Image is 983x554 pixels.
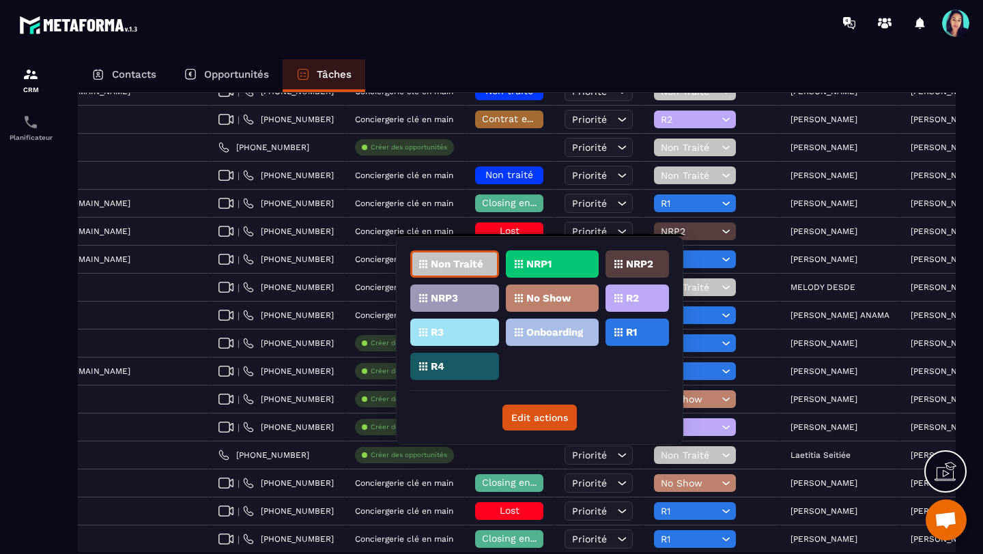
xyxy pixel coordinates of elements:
[911,422,978,432] p: [PERSON_NAME]
[371,366,447,376] p: Créer des opportunités
[790,394,857,404] p: [PERSON_NAME]
[572,226,607,237] span: Priorité
[243,422,334,433] a: [PHONE_NUMBER]
[355,478,453,488] p: Conciergerie clé en main
[3,86,58,93] p: CRM
[317,68,352,81] p: Tâches
[661,114,718,125] span: R2
[572,114,607,125] span: Priorité
[572,198,607,209] span: Priorité
[204,68,269,81] p: Opportunités
[790,227,857,236] p: [PERSON_NAME]
[238,422,240,433] span: |
[238,115,240,125] span: |
[482,533,560,544] span: Closing en cours
[572,450,607,461] span: Priorité
[661,422,718,433] span: R2
[911,534,978,544] p: [PERSON_NAME]
[238,534,240,544] span: |
[661,366,718,377] span: R1
[911,171,978,180] p: [PERSON_NAME]
[371,422,447,432] p: Créer des opportunités
[502,405,577,431] button: Edit actions
[243,226,334,237] a: [PHONE_NUMBER]
[218,450,309,461] a: [PHONE_NUMBER]
[238,199,240,209] span: |
[355,534,453,544] p: Conciergerie clé en main
[626,259,653,269] p: NRP2
[243,170,334,181] a: [PHONE_NUMBER]
[23,66,39,83] img: formation
[661,170,718,181] span: Non Traité
[911,254,978,264] p: [PERSON_NAME]
[661,198,718,209] span: R1
[355,171,453,180] p: Conciergerie clé en main
[661,506,718,516] span: R1
[485,169,533,180] span: Non traité
[911,366,978,376] p: [PERSON_NAME]
[911,338,978,348] p: [PERSON_NAME]
[170,59,283,92] a: Opportunités
[431,259,483,269] p: Non Traité
[661,394,718,405] span: No Show
[238,394,240,405] span: |
[911,143,978,152] p: [PERSON_NAME]
[3,104,58,151] a: schedulerschedulerPlanificateur
[626,293,639,303] p: R2
[661,282,718,293] span: Non Traité
[238,171,240,181] span: |
[500,505,519,516] span: Lost
[572,506,607,516] span: Priorité
[911,115,978,124] p: [PERSON_NAME]
[355,282,453,292] p: Conciergerie clé en main
[3,56,58,104] a: formationformationCRM
[243,310,334,321] a: [PHONE_NUMBER]
[431,327,444,337] p: R3
[431,293,458,303] p: NRP3
[243,506,334,516] a: [PHONE_NUMBER]
[661,534,718,544] span: R1
[243,114,334,125] a: [PHONE_NUMBER]
[661,142,718,153] span: Non Traité
[355,115,453,124] p: Conciergerie clé en main
[355,506,453,516] p: Conciergerie clé en main
[926,499,967,540] div: Ouvrir le chat
[500,225,519,236] span: Lost
[355,254,453,264] p: Conciergerie clé en main
[355,227,453,236] p: Conciergerie clé en main
[482,477,560,488] span: Closing en cours
[790,422,857,432] p: [PERSON_NAME]
[243,198,334,209] a: [PHONE_NUMBER]
[526,293,571,303] p: No Show
[243,254,334,265] a: [PHONE_NUMBER]
[790,171,857,180] p: [PERSON_NAME]
[238,506,240,516] span: |
[371,450,447,460] p: Créer des opportunités
[790,338,857,348] p: [PERSON_NAME]
[371,143,447,152] p: Créer des opportunités
[243,394,334,405] a: [PHONE_NUMBER]
[661,310,718,321] span: R1
[572,478,607,489] span: Priorité
[661,478,718,489] span: No Show
[243,534,334,544] a: [PHONE_NUMBER]
[911,227,978,236] p: [PERSON_NAME]
[790,282,855,292] p: MELODY DESDE
[661,450,718,461] span: Non Traité
[790,143,857,152] p: [PERSON_NAME]
[911,506,978,516] p: [PERSON_NAME]
[283,59,365,92] a: Tâches
[243,338,334,349] a: [PHONE_NUMBER]
[238,338,240,349] span: |
[572,534,607,544] span: Priorité
[572,170,607,181] span: Priorité
[790,254,857,264] p: [PERSON_NAME]
[526,327,583,337] p: Onboarding
[661,338,718,349] span: R1
[790,115,857,124] p: [PERSON_NAME]
[911,478,978,488] p: [PERSON_NAME]
[243,282,334,293] a: [PHONE_NUMBER]
[371,394,447,404] p: Créer des opportunités
[238,254,240,265] span: |
[790,478,857,488] p: [PERSON_NAME]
